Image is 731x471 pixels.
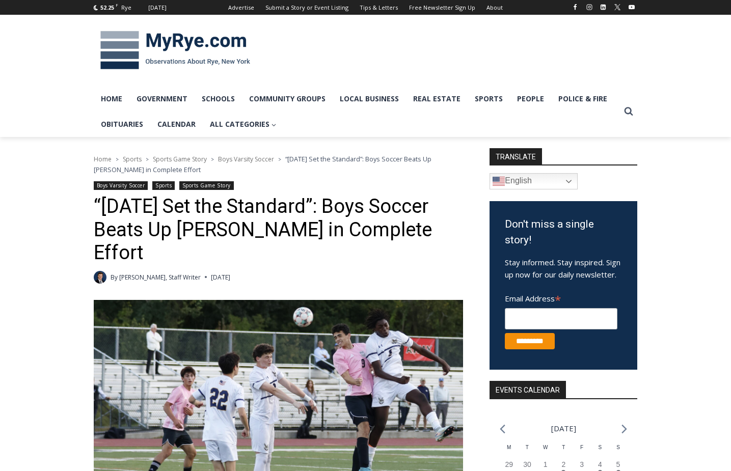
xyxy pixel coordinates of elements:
[626,1,638,13] a: YouTube
[94,154,463,175] nav: Breadcrumbs
[551,422,576,435] li: [DATE]
[616,460,620,468] time: 5
[211,272,230,282] time: [DATE]
[203,112,284,137] a: All Categories
[523,460,531,468] time: 30
[94,195,463,265] h1: “[DATE] Set the Standard”: Boys Soccer Beats Up [PERSON_NAME] in Complete Effort
[94,181,148,190] a: Boys Varsity Soccer
[526,445,529,450] span: T
[195,86,242,112] a: Schools
[152,181,175,190] a: Sports
[94,86,619,137] nav: Primary Navigation
[94,112,150,137] a: Obituaries
[591,444,609,459] div: Saturday
[94,154,431,174] span: “[DATE] Set the Standard”: Boys Soccer Beats Up [PERSON_NAME] in Complete Effort
[150,112,203,137] a: Calendar
[510,86,551,112] a: People
[94,271,106,284] img: Charlie Morris headshot PROFESSIONAL HEADSHOT
[116,156,119,163] span: >
[490,381,566,398] h2: Events Calendar
[598,445,602,450] span: S
[583,1,595,13] a: Instagram
[218,155,274,163] a: Boys Varsity Soccer
[211,156,214,163] span: >
[580,445,583,450] span: F
[119,273,201,282] a: [PERSON_NAME], Staff Writer
[121,3,131,12] div: Rye
[544,460,548,468] time: 1
[505,288,617,307] label: Email Address
[500,444,518,459] div: Monday
[611,1,624,13] a: X
[569,1,581,13] a: Facebook
[543,445,548,450] span: W
[100,4,114,11] span: 52.25
[490,148,542,164] strong: TRANSLATE
[573,444,591,459] div: Friday
[146,156,149,163] span: >
[551,86,614,112] a: Police & Fire
[562,445,565,450] span: T
[505,460,513,468] time: 29
[153,155,207,163] a: Sports Game Story
[505,216,622,248] h3: Don't miss a single story!
[621,424,627,434] a: Next month
[242,86,333,112] a: Community Groups
[278,156,281,163] span: >
[94,155,112,163] a: Home
[179,181,234,190] a: Sports Game Story
[129,86,195,112] a: Government
[493,175,505,187] img: en
[111,272,118,282] span: By
[536,444,555,459] div: Wednesday
[406,86,468,112] a: Real Estate
[580,460,584,468] time: 3
[94,271,106,284] a: Author image
[505,256,622,281] p: Stay informed. Stay inspired. Sign up now for our daily newsletter.
[123,155,142,163] a: Sports
[555,444,573,459] div: Thursday
[148,3,167,12] div: [DATE]
[597,1,609,13] a: Linkedin
[333,86,406,112] a: Local Business
[609,444,628,459] div: Sunday
[500,424,505,434] a: Previous month
[468,86,510,112] a: Sports
[94,24,257,77] img: MyRye.com
[619,102,638,121] button: View Search Form
[598,460,602,468] time: 4
[94,86,129,112] a: Home
[210,119,277,130] span: All Categories
[490,173,578,189] a: English
[116,2,118,8] span: F
[561,460,565,468] time: 2
[616,445,620,450] span: S
[518,444,536,459] div: Tuesday
[507,445,511,450] span: M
